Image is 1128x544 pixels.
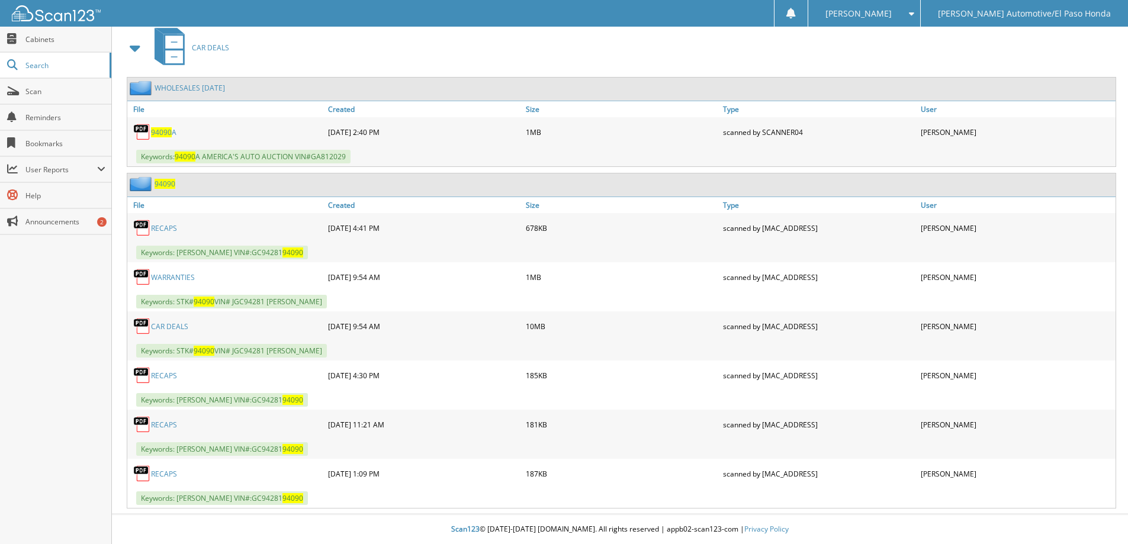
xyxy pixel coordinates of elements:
[136,295,327,308] span: Keywords: STK# VIN# JGC94281 [PERSON_NAME]
[451,524,480,534] span: Scan123
[720,197,918,213] a: Type
[136,246,308,259] span: Keywords: [PERSON_NAME] VIN#:GC94281
[325,413,523,436] div: [DATE] 11:21 AM
[25,86,105,96] span: Scan
[523,363,721,387] div: 185KB
[130,176,155,191] img: folder2.png
[523,120,721,144] div: 1MB
[918,413,1116,436] div: [PERSON_NAME]
[25,191,105,201] span: Help
[25,60,104,70] span: Search
[25,34,105,44] span: Cabinets
[151,127,176,137] a: 94090A
[147,24,229,71] a: CAR DEALS
[133,366,151,384] img: PDF.png
[720,314,918,338] div: scanned by [MAC_ADDRESS]
[720,265,918,289] div: scanned by [MAC_ADDRESS]
[918,120,1116,144] div: [PERSON_NAME]
[720,101,918,117] a: Type
[918,197,1116,213] a: User
[918,216,1116,240] div: [PERSON_NAME]
[25,139,105,149] span: Bookmarks
[136,393,308,407] span: Keywords: [PERSON_NAME] VIN#:GC94281
[133,416,151,433] img: PDF.png
[25,112,105,123] span: Reminders
[133,219,151,237] img: PDF.png
[282,444,303,454] span: 94090
[523,216,721,240] div: 678KB
[136,442,308,456] span: Keywords: [PERSON_NAME] VIN#:GC94281
[127,101,325,117] a: File
[918,101,1116,117] a: User
[127,197,325,213] a: File
[133,268,151,286] img: PDF.png
[938,10,1111,17] span: [PERSON_NAME] Automotive/El Paso Honda
[325,197,523,213] a: Created
[523,197,721,213] a: Size
[133,465,151,482] img: PDF.png
[325,120,523,144] div: [DATE] 2:40 PM
[523,413,721,436] div: 181KB
[523,265,721,289] div: 1MB
[151,469,177,479] a: RECAPS
[151,272,195,282] a: WARRANTIES
[918,314,1116,338] div: [PERSON_NAME]
[192,43,229,53] span: CAR DEALS
[133,317,151,335] img: PDF.png
[325,265,523,289] div: [DATE] 9:54 AM
[720,413,918,436] div: scanned by [MAC_ADDRESS]
[720,120,918,144] div: scanned by SCANNER04
[720,216,918,240] div: scanned by [MAC_ADDRESS]
[175,152,195,162] span: 94090
[136,344,327,358] span: Keywords: STK# VIN# JGC94281 [PERSON_NAME]
[720,462,918,485] div: scanned by [MAC_ADDRESS]
[825,10,892,17] span: [PERSON_NAME]
[151,321,188,331] a: CAR DEALS
[523,101,721,117] a: Size
[151,223,177,233] a: RECAPS
[918,462,1116,485] div: [PERSON_NAME]
[523,462,721,485] div: 187KB
[151,127,172,137] span: 94090
[282,493,303,503] span: 94090
[151,371,177,381] a: RECAPS
[155,179,175,189] a: 94090
[918,363,1116,387] div: [PERSON_NAME]
[25,165,97,175] span: User Reports
[194,346,214,356] span: 94090
[12,5,101,21] img: scan123-logo-white.svg
[155,83,225,93] a: WHOLESALES [DATE]
[194,297,214,307] span: 94090
[325,363,523,387] div: [DATE] 4:30 PM
[133,123,151,141] img: PDF.png
[325,216,523,240] div: [DATE] 4:41 PM
[744,524,789,534] a: Privacy Policy
[325,101,523,117] a: Created
[136,491,308,505] span: Keywords: [PERSON_NAME] VIN#:GC94281
[112,515,1128,544] div: © [DATE]-[DATE] [DOMAIN_NAME]. All rights reserved | appb02-scan123-com |
[25,217,105,227] span: Announcements
[325,314,523,338] div: [DATE] 9:54 AM
[136,150,351,163] span: Keywords: A AMERICA'S AUTO AUCTION VIN#GA812029
[151,420,177,430] a: RECAPS
[282,247,303,257] span: 94090
[130,81,155,95] img: folder2.png
[282,395,303,405] span: 94090
[523,314,721,338] div: 10MB
[720,363,918,387] div: scanned by [MAC_ADDRESS]
[325,462,523,485] div: [DATE] 1:09 PM
[97,217,107,227] div: 2
[918,265,1116,289] div: [PERSON_NAME]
